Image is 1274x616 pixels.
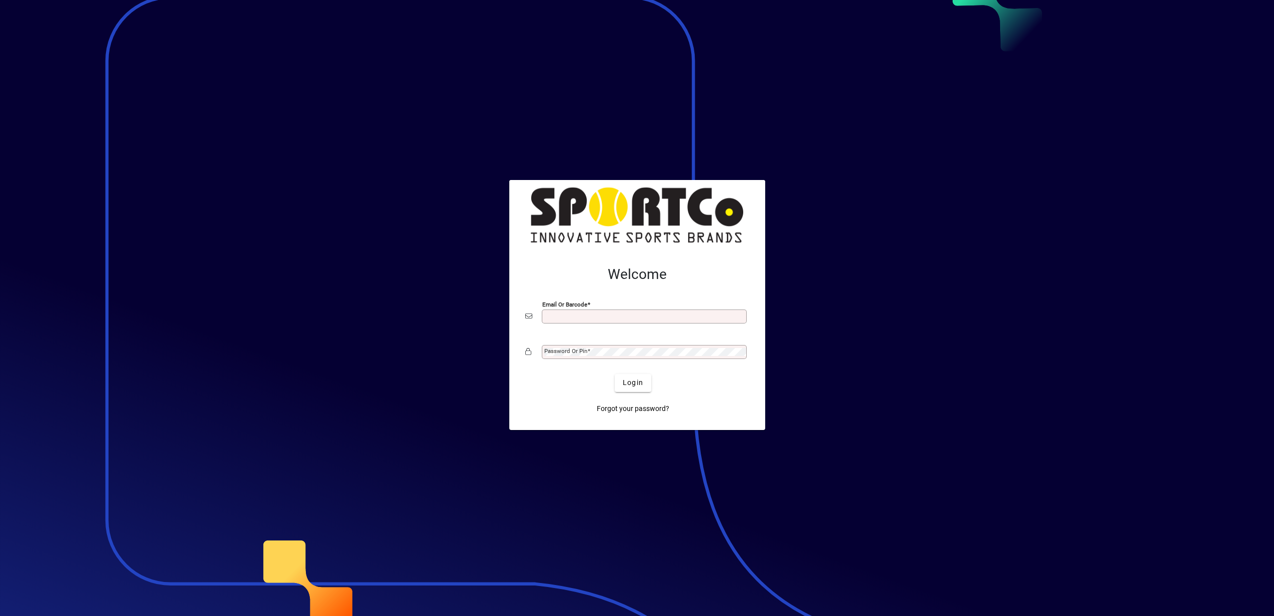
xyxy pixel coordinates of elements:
mat-label: Email or Barcode [542,300,587,307]
span: Forgot your password? [597,403,669,414]
mat-label: Password or Pin [544,347,587,354]
h2: Welcome [525,266,749,283]
span: Login [623,377,643,388]
a: Forgot your password? [593,400,673,418]
button: Login [615,374,651,392]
